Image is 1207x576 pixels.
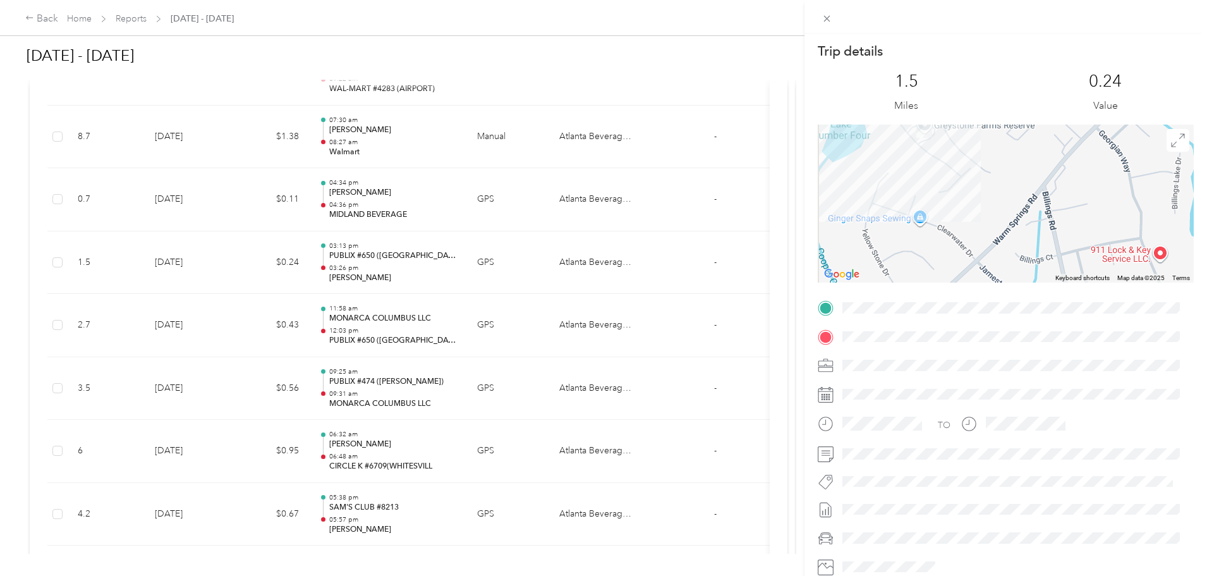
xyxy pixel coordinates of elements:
span: Map data ©2025 [1117,274,1165,281]
img: Google [821,266,863,283]
a: Terms (opens in new tab) [1172,274,1190,281]
p: Value [1093,98,1118,114]
p: 1.5 [895,71,918,92]
p: Miles [894,98,918,114]
p: Trip details [818,42,883,60]
a: Open this area in Google Maps (opens a new window) [821,266,863,283]
p: 0.24 [1089,71,1122,92]
iframe: Everlance-gr Chat Button Frame [1136,505,1207,576]
div: TO [938,419,950,432]
button: Keyboard shortcuts [1055,274,1110,283]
